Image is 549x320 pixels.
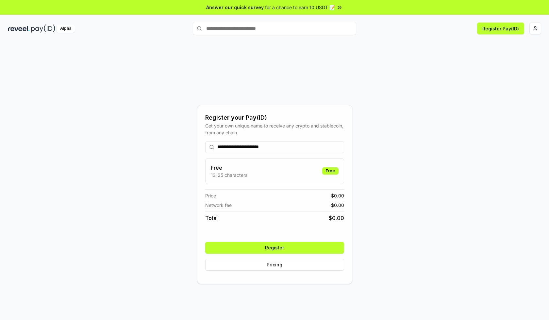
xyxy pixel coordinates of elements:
div: Register your Pay(ID) [205,113,344,122]
button: Pricing [205,259,344,271]
p: 13-25 characters [211,172,247,178]
span: $ 0.00 [331,202,344,209]
div: Get your own unique name to receive any crypto and stablecoin, from any chain [205,122,344,136]
button: Register Pay(ID) [477,23,524,34]
button: Register [205,242,344,254]
img: pay_id [31,25,55,33]
span: $ 0.00 [329,214,344,222]
span: Price [205,192,216,199]
h3: Free [211,164,247,172]
span: Answer our quick survey [206,4,264,11]
div: Alpha [57,25,75,33]
span: $ 0.00 [331,192,344,199]
span: Total [205,214,218,222]
img: reveel_dark [8,25,30,33]
div: Free [322,167,339,175]
span: for a chance to earn 10 USDT 📝 [265,4,335,11]
span: Network fee [205,202,232,209]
